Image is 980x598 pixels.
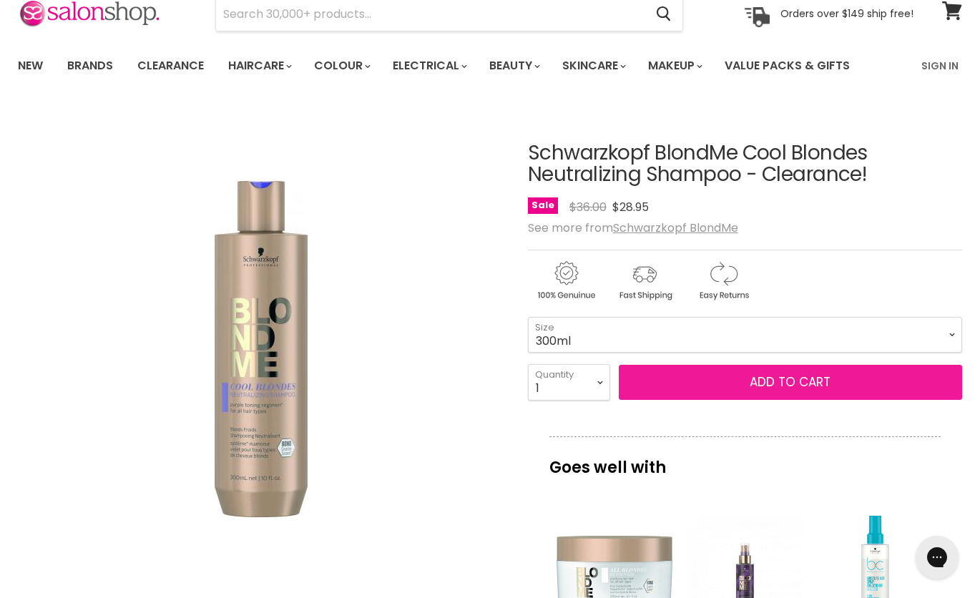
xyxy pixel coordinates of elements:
[607,259,682,303] img: shipping.gif
[127,51,215,81] a: Clearance
[613,220,738,236] a: Schwarzkopf BlondMe
[549,436,941,484] p: Goes well with
[93,181,429,517] img: Schwarzkopf BlondMe Cool Blondes Neutralizing Shampoo - Clearance!
[7,51,54,81] a: New
[528,364,610,400] select: Quantity
[714,51,861,81] a: Value Packs & Gifts
[528,142,962,187] h1: Schwarzkopf BlondMe Cool Blondes Neutralizing Shampoo - Clearance!
[637,51,711,81] a: Makeup
[908,531,966,584] iframe: Gorgias live chat messenger
[479,51,549,81] a: Beauty
[552,51,634,81] a: Skincare
[7,45,887,87] ul: Main menu
[913,51,967,81] a: Sign In
[528,197,558,214] span: Sale
[303,51,379,81] a: Colour
[18,107,504,593] div: Schwarzkopf BlondMe Cool Blondes Neutralizing Shampoo - Clearance! image. Click or Scroll to Zoom.
[619,365,962,401] button: Add to cart
[528,220,738,236] span: See more from
[217,51,300,81] a: Haircare
[780,7,913,20] p: Orders over $149 ship free!
[612,199,649,215] span: $28.95
[685,259,761,303] img: returns.gif
[528,259,604,303] img: genuine.gif
[382,51,476,81] a: Electrical
[750,373,830,391] span: Add to cart
[569,199,607,215] span: $36.00
[57,51,124,81] a: Brands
